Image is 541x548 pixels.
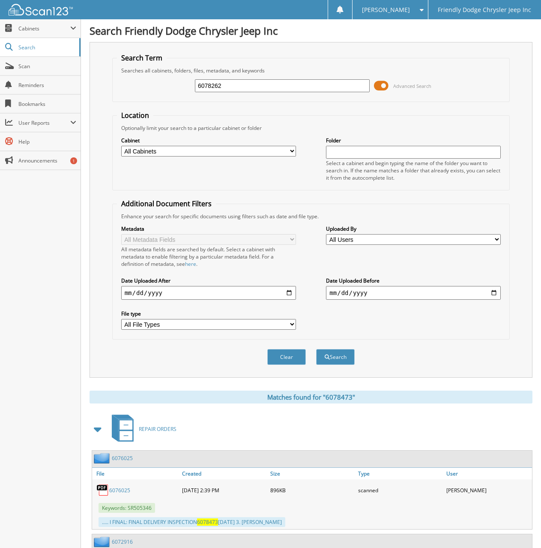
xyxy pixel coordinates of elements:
[438,7,531,12] span: Friendly Dodge Chrysler Jeep Inc
[107,412,176,446] a: REPAIR ORDERS
[96,484,109,497] img: PDF.png
[117,111,153,120] legend: Location
[70,157,77,164] div: 1
[90,391,532,403] div: Matches found for "6078473"
[94,536,112,547] img: folder2.png
[393,83,431,89] span: Advanced Search
[117,199,216,208] legend: Additional Document Filters
[92,468,180,479] a: File
[18,157,76,164] span: Announcements
[117,213,505,220] div: Enhance your search for specific documents using filters such as date and file type.
[185,260,196,268] a: here
[316,349,355,365] button: Search
[362,7,410,12] span: [PERSON_NAME]
[326,160,501,181] div: Select a cabinet and begin typing the name of the folder you want to search in. If the name match...
[180,482,268,499] div: [DATE] 2:39 PM
[112,455,133,462] a: 6076025
[197,518,218,526] span: 6078473
[117,67,505,74] div: Searches all cabinets, folders, files, metadata, and keywords
[90,24,532,38] h1: Search Friendly Dodge Chrysler Jeep Inc
[121,286,296,300] input: start
[117,53,167,63] legend: Search Term
[139,425,176,433] span: REPAIR ORDERS
[99,517,285,527] div: ..... I FINAL: FINAL DELIVERY INSPECTION [DATE] 3. [PERSON_NAME]
[356,468,444,479] a: Type
[18,81,76,89] span: Reminders
[121,310,296,317] label: File type
[18,119,70,126] span: User Reports
[326,137,501,144] label: Folder
[18,138,76,145] span: Help
[117,124,505,132] div: Optionally limit your search to a particular cabinet or folder
[268,468,356,479] a: Size
[121,225,296,232] label: Metadata
[18,63,76,70] span: Scan
[121,277,296,284] label: Date Uploaded After
[94,453,112,464] img: folder2.png
[9,4,73,15] img: scan123-logo-white.svg
[18,44,75,51] span: Search
[109,487,130,494] a: 6076025
[18,25,70,32] span: Cabinets
[99,503,155,513] span: Keywords: SR505346
[267,349,306,365] button: Clear
[121,137,296,144] label: Cabinet
[18,100,76,108] span: Bookmarks
[356,482,444,499] div: scanned
[121,246,296,268] div: All metadata fields are searched by default. Select a cabinet with metadata to enable filtering b...
[444,468,532,479] a: User
[268,482,356,499] div: 896KB
[444,482,532,499] div: [PERSON_NAME]
[112,538,133,545] a: 6072916
[180,468,268,479] a: Created
[326,225,501,232] label: Uploaded By
[326,286,501,300] input: end
[326,277,501,284] label: Date Uploaded Before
